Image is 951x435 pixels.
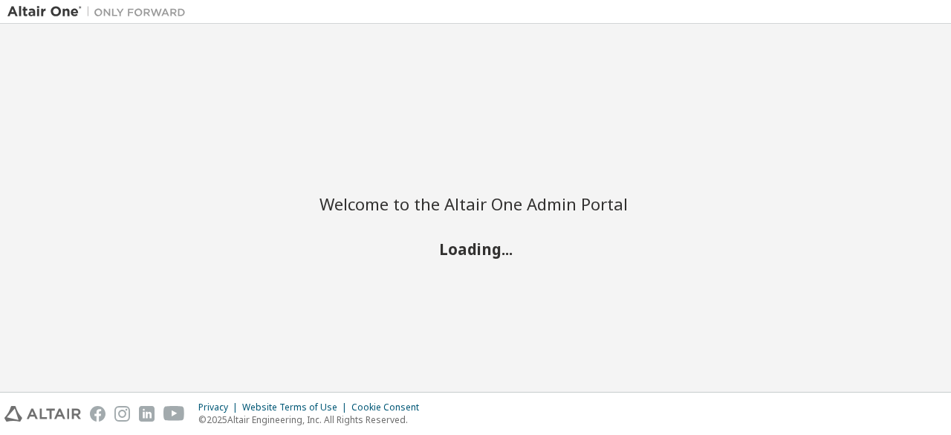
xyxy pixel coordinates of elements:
h2: Welcome to the Altair One Admin Portal [319,193,632,214]
img: youtube.svg [163,406,185,422]
div: Cookie Consent [351,402,428,413]
h2: Loading... [319,239,632,258]
div: Website Terms of Use [242,402,351,413]
img: facebook.svg [90,406,106,422]
img: altair_logo.svg [4,406,81,422]
img: instagram.svg [114,406,130,422]
div: Privacy [198,402,242,413]
p: © 2025 Altair Engineering, Inc. All Rights Reserved. [198,413,428,426]
img: Altair One [7,4,193,19]
img: linkedin.svg [139,406,155,422]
